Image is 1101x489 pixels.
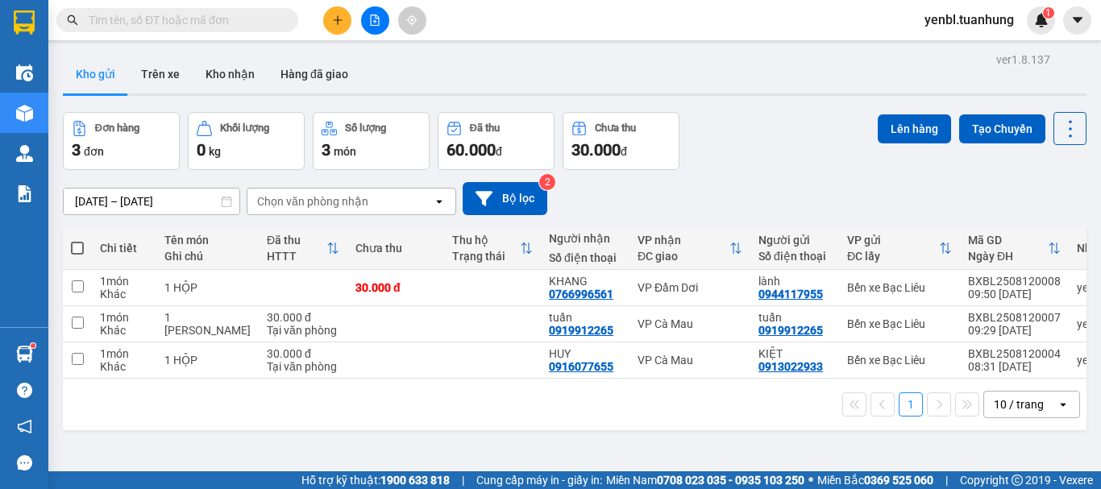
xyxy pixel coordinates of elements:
[100,275,148,288] div: 1 món
[188,112,305,170] button: Khối lượng0kg
[361,6,389,35] button: file-add
[322,140,330,160] span: 3
[629,227,750,270] th: Toggle SortBy
[380,474,450,487] strong: 1900 633 818
[406,15,418,26] span: aim
[817,471,933,489] span: Miền Bắc
[17,383,32,398] span: question-circle
[638,234,729,247] div: VP nhận
[864,474,933,487] strong: 0369 525 060
[758,234,831,247] div: Người gửi
[164,281,251,294] div: 1 HỘP
[193,55,268,93] button: Kho nhận
[259,227,347,270] th: Toggle SortBy
[968,288,1061,300] div: 09:50 [DATE]
[100,360,148,373] div: Khác
[17,455,32,470] span: message
[452,250,520,263] div: Trạng thái
[758,250,831,263] div: Số điện thoại
[878,114,951,143] button: Lên hàng
[758,324,823,337] div: 0919912265
[758,288,823,300] div: 0944117955
[549,311,621,324] div: tuấn
[549,288,613,300] div: 0766996561
[839,227,960,270] th: Toggle SortBy
[95,122,139,134] div: Đơn hàng
[89,11,279,29] input: Tìm tên, số ĐT hoặc mã đơn
[1034,13,1049,27] img: icon-new-feature
[968,234,1048,247] div: Mã GD
[63,112,180,170] button: Đơn hàng3đơn
[452,234,520,247] div: Thu hộ
[267,250,326,263] div: HTTT
[621,145,627,158] span: đ
[960,227,1069,270] th: Toggle SortBy
[67,15,78,26] span: search
[847,250,939,263] div: ĐC lấy
[14,10,35,35] img: logo-vxr
[638,281,742,294] div: VP Đầm Dơi
[595,122,636,134] div: Chưa thu
[606,471,804,489] span: Miền Nam
[549,275,621,288] div: KHANG
[164,311,251,337] div: 1 TÚI HỒNG
[1063,6,1091,35] button: caret-down
[539,174,555,190] sup: 2
[16,105,33,122] img: warehouse-icon
[968,347,1061,360] div: BXBL2508120004
[16,145,33,162] img: warehouse-icon
[638,250,729,263] div: ĐC giao
[549,347,621,360] div: HUY
[1070,13,1085,27] span: caret-down
[758,311,831,324] div: tuấn
[968,324,1061,337] div: 09:29 [DATE]
[433,195,446,208] svg: open
[313,112,430,170] button: Số lượng3món
[164,250,251,263] div: Ghi chú
[912,10,1027,30] span: yenbl.tuanhung
[301,471,450,489] span: Hỗ trợ kỹ thuật:
[549,232,621,245] div: Người nhận
[63,55,128,93] button: Kho gửi
[220,122,269,134] div: Khối lượng
[100,288,148,300] div: Khác
[1057,398,1070,411] svg: open
[334,145,356,158] span: món
[332,15,343,26] span: plus
[100,242,148,255] div: Chi tiết
[463,182,547,215] button: Bộ lọc
[758,360,823,373] div: 0913022933
[438,112,555,170] button: Đã thu60.000đ
[808,477,813,483] span: ⚪️
[209,145,221,158] span: kg
[758,275,831,288] div: lành
[563,112,679,170] button: Chưa thu30.000đ
[355,242,436,255] div: Chưa thu
[959,114,1045,143] button: Tạo Chuyến
[323,6,351,35] button: plus
[968,360,1061,373] div: 08:31 [DATE]
[268,55,361,93] button: Hàng đã giao
[470,122,500,134] div: Đã thu
[267,360,339,373] div: Tại văn phòng
[84,145,104,158] span: đơn
[549,324,613,337] div: 0919912265
[100,311,148,324] div: 1 món
[996,51,1050,68] div: ver 1.8.137
[100,324,148,337] div: Khác
[1012,474,1023,486] span: copyright
[638,317,742,330] div: VP Cà Mau
[968,275,1061,288] div: BXBL2508120008
[345,122,386,134] div: Số lượng
[355,281,436,294] div: 30.000 đ
[257,193,368,209] div: Chọn văn phòng nhận
[164,234,251,247] div: Tên món
[847,317,952,330] div: Bến xe Bạc Liêu
[657,474,804,487] strong: 0708 023 035 - 0935 103 250
[17,419,32,434] span: notification
[16,346,33,363] img: warehouse-icon
[64,189,239,214] input: Select a date range.
[549,360,613,373] div: 0916077655
[267,324,339,337] div: Tại văn phòng
[847,281,952,294] div: Bến xe Bạc Liêu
